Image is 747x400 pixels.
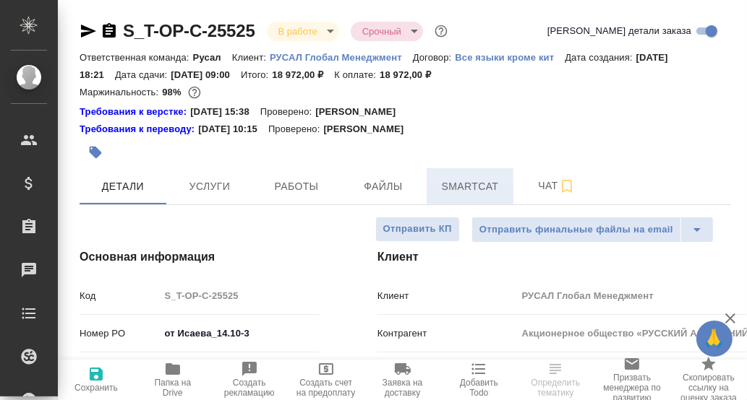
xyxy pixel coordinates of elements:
button: Определить тематику [517,360,594,400]
button: Папка на Drive [135,360,211,400]
div: В работе [351,22,423,41]
button: Заявка на доставку [364,360,441,400]
span: Сохранить [74,383,118,393]
span: Заявка на доставку [373,378,432,398]
button: Отправить финальные файлы на email [471,217,681,243]
button: Скопировать ссылку [101,22,118,40]
span: Услуги [175,178,244,196]
span: [PERSON_NAME] детали заказа [547,24,691,38]
p: Итого: [241,69,272,80]
p: 98% [162,87,184,97]
a: РУСАЛ Глобал Менеджмент [270,51,413,63]
span: Папка на Drive [143,378,202,398]
input: Пустое поле [160,285,320,306]
span: Создать счет на предоплату [296,378,356,398]
a: Требования к верстке: [80,105,190,119]
p: Код [80,289,160,303]
span: Определить тематику [526,378,585,398]
button: 🙏 [696,321,733,357]
p: Дата сдачи: [115,69,171,80]
div: В работе [267,22,339,41]
button: Скопировать ссылку на оценку заказа [670,360,747,400]
p: [PERSON_NAME] [315,105,406,119]
h4: Основная информация [80,248,320,266]
p: Русал [193,52,232,63]
p: [DATE] 10:15 [198,122,268,136]
a: Требования к переводу: [80,122,198,136]
button: Сохранить [58,360,135,400]
svg: Подписаться [558,178,576,195]
span: Создать рекламацию [220,378,279,398]
p: Ответственная команда: [80,52,193,63]
span: Чат [522,177,592,195]
button: Срочный [358,25,406,38]
p: Дата создания: [565,52,636,63]
span: Отправить КП [383,221,452,238]
button: 340.00 RUB; [185,83,204,102]
button: Призвать менеджера по развитию [594,360,670,400]
button: Создать счет на предоплату [288,360,364,400]
div: split button [471,217,714,243]
div: Нажми, чтобы открыть папку с инструкцией [80,105,190,119]
p: Контрагент [377,326,517,341]
p: Все языки кроме кит [455,52,565,63]
span: 🙏 [702,323,727,354]
input: ✎ Введи что-нибудь [160,323,320,344]
button: В работе [274,25,322,38]
div: Техника [160,359,320,383]
span: Отправить финальные файлы на email [479,222,673,238]
span: Работы [262,178,331,196]
p: 18 972,00 ₽ [272,69,334,80]
span: Smartcat [435,178,505,196]
p: Клиент [377,289,517,303]
span: Детали [88,178,158,196]
p: К оплате: [334,69,380,80]
a: Все языки кроме кит [455,51,565,63]
button: Доп статусы указывают на важность/срочность заказа [432,22,451,40]
button: Добавить Todo [440,360,517,400]
p: Номер PO [80,326,160,341]
p: Проверено: [268,122,324,136]
button: Скопировать ссылку для ЯМессенджера [80,22,97,40]
button: Отправить КП [375,217,460,242]
a: S_T-OP-C-25525 [123,21,255,40]
span: Файлы [349,178,418,196]
p: Клиент: [232,52,270,63]
p: Проверено: [260,105,316,119]
p: [DATE] 15:38 [190,105,260,119]
button: Создать рекламацию [211,360,288,400]
p: Договор: [413,52,456,63]
p: Маржинальность: [80,87,162,97]
p: [PERSON_NAME] [323,122,414,136]
p: 18 972,00 ₽ [380,69,442,80]
p: РУСАЛ Глобал Менеджмент [270,52,413,63]
p: [DATE] 09:00 [171,69,241,80]
div: Нажми, чтобы открыть папку с инструкцией [80,122,198,136]
span: Добавить Todo [449,378,508,398]
button: Добавить тэг [80,136,111,168]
